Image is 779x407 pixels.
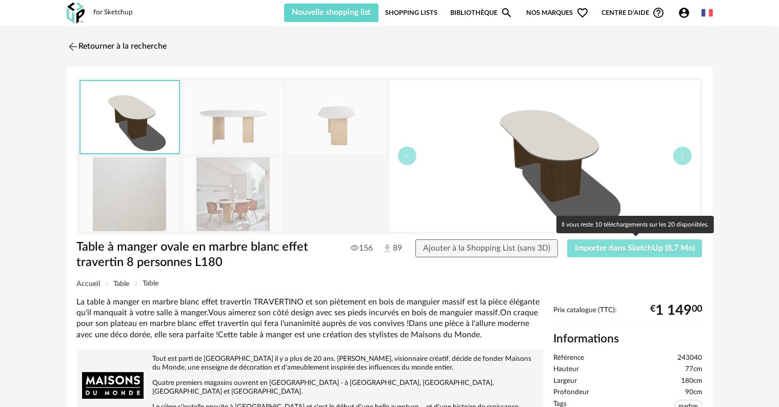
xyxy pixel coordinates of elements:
span: 156 [351,243,373,253]
span: 90cm [686,388,703,397]
span: 180cm [682,377,703,386]
a: BibliothèqueMagnify icon [450,4,513,22]
span: Largeur [554,377,577,386]
span: Heart Outline icon [576,7,589,19]
span: 243040 [678,354,703,363]
button: Importer dans SketchUp (8,7 Mo) [567,239,703,258]
button: Nouvelle shopping list [284,4,379,22]
span: 77cm [686,365,703,374]
span: Centre d'aideHelp Circle Outline icon [602,7,665,19]
img: fr [702,7,713,18]
div: La table à manger en marbre blanc effet travertin TRAVERTINO et son piètement en bois de manguier... [77,297,544,340]
div: € 00 [651,307,703,315]
span: Magnify icon [501,7,513,19]
div: Breadcrumb [77,280,703,288]
img: table-a-manger-ovale-en-marbre-blanc-effet-travertin-8-personnes-l180-1000-8-33-243040_2.jpg [287,80,386,154]
span: Account Circle icon [678,7,690,19]
span: Account Circle icon [678,7,695,19]
span: Nos marques [526,4,589,22]
img: table-a-manger-ovale-en-marbre-blanc-effet-travertin-8-personnes-l180-1000-8-33-243040_10.jpg [183,157,283,231]
img: svg+xml;base64,PHN2ZyB3aWR0aD0iMjQiIGhlaWdodD0iMjQiIHZpZXdCb3g9IjAgMCAyNCAyNCIgZmlsbD0ibm9uZSIgeG... [67,40,79,53]
a: Retourner à la recherche [67,35,167,58]
span: Importer dans SketchUp (8,7 Mo) [575,244,695,252]
p: Quatre premiers magasins ouvrent en [GEOGRAPHIC_DATA] - à [GEOGRAPHIC_DATA], [GEOGRAPHIC_DATA], [... [82,379,538,396]
span: Help Circle Outline icon [652,7,665,19]
span: 89 [382,243,396,254]
img: OXP [67,3,85,24]
div: Prix catalogue (TTC): [554,306,703,325]
img: thumbnail.png [81,81,179,153]
span: Nouvelle shopping list [292,8,371,16]
span: Accueil [77,280,101,288]
div: for Sketchup [94,8,133,17]
span: Table [143,280,159,287]
img: Téléchargements [382,243,393,254]
div: Il vous reste 10 téléchargements sur les 20 disponibles. [556,216,714,233]
img: table-a-manger-ovale-en-marbre-blanc-effet-travertin-8-personnes-l180-1000-8-33-243040_3.jpg [80,157,179,231]
img: thumbnail.png [390,80,700,232]
h2: Informations [554,332,703,347]
img: table-a-manger-ovale-en-marbre-blanc-effet-travertin-8-personnes-l180-1000-8-33-243040_1.jpg [183,80,283,154]
button: Ajouter à la Shopping List (sans 3D) [415,239,558,258]
p: Tout est parti de [GEOGRAPHIC_DATA] il y a plus de 20 ans. [PERSON_NAME], visionnaire créatif, dé... [82,355,538,372]
span: Référence [554,354,585,363]
span: Ajouter à la Shopping List (sans 3D) [423,244,550,252]
span: Table [114,280,130,288]
span: Hauteur [554,365,580,374]
span: 1 149 [656,307,692,315]
span: Profondeur [554,388,590,397]
a: Shopping Lists [385,4,437,22]
h1: Table à manger ovale en marbre blanc effet travertin 8 personnes L180 [77,239,332,271]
